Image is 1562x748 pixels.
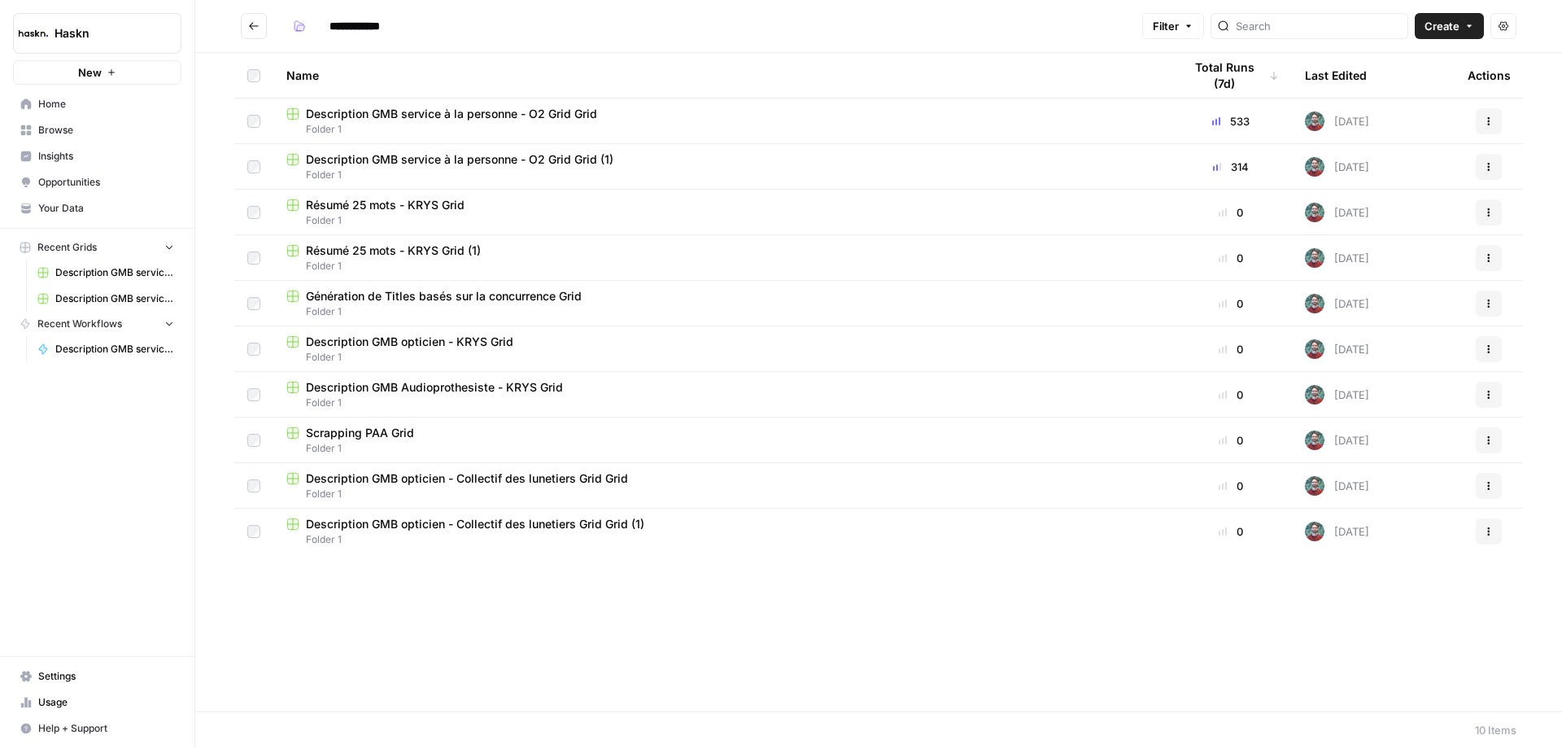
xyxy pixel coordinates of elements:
a: Description GMB service à la personne - O2 Grid [30,336,181,362]
span: Folder 1 [286,532,1157,547]
img: kh2zl9bepegbkudgc8udwrcnxcy3 [1305,157,1324,177]
span: Usage [38,695,174,710]
button: Help + Support [13,715,181,741]
a: Your Data [13,195,181,221]
div: 0 [1183,341,1279,357]
a: Résumé 25 mots - KRYS GridFolder 1 [286,197,1157,228]
span: Description GMB opticien - KRYS Grid [306,334,513,350]
a: Opportunities [13,169,181,195]
span: Résumé 25 mots - KRYS Grid (1) [306,243,481,259]
span: Opportunities [38,175,174,190]
a: Browse [13,117,181,143]
button: Recent Grids [13,235,181,260]
div: [DATE] [1305,522,1369,541]
span: Folder 1 [286,122,1157,137]
a: Résumé 25 mots - KRYS Grid (1)Folder 1 [286,243,1157,273]
span: Browse [38,123,174,138]
a: Usage [13,689,181,715]
a: Description GMB service à la personne - O2 Grid GridFolder 1 [286,106,1157,137]
span: Description GMB service à la personne - O2 Grid [55,342,174,357]
a: Insights [13,143,181,169]
a: Description GMB service à la personne - O2 Grid Grid (1)Folder 1 [286,151,1157,182]
span: Description GMB opticien - Collectif des lunetiers Grid Grid (1) [306,516,644,532]
div: Total Runs (7d) [1183,53,1279,98]
div: [DATE] [1305,112,1369,131]
a: Description GMB opticien - Collectif des lunetiers Grid Grid (1)Folder 1 [286,516,1157,547]
a: Scrapping PAA GridFolder 1 [286,425,1157,456]
span: Description GMB Audioprothesiste - KRYS Grid [306,379,563,396]
span: Description GMB opticien - Collectif des lunetiers Grid Grid [306,470,628,487]
div: [DATE] [1305,157,1369,177]
span: Haskn [55,25,153,42]
a: Description GMB service à la personne - O2 Grid Grid (1) [30,286,181,312]
span: Recent Grids [37,240,97,255]
img: kh2zl9bepegbkudgc8udwrcnxcy3 [1305,339,1324,359]
img: kh2zl9bepegbkudgc8udwrcnxcy3 [1305,112,1324,131]
div: [DATE] [1305,431,1369,450]
a: Description GMB service à la personne - O2 Grid Grid [30,260,181,286]
div: 0 [1183,204,1279,221]
span: Scrapping PAA Grid [306,425,414,441]
button: Filter [1142,13,1204,39]
span: Folder 1 [286,259,1157,273]
span: Home [38,97,174,112]
span: Description GMB service à la personne - O2 Grid Grid (1) [55,291,174,306]
div: Name [286,53,1157,98]
div: 0 [1183,432,1279,448]
div: [DATE] [1305,385,1369,405]
img: Haskn Logo [19,19,48,48]
img: kh2zl9bepegbkudgc8udwrcnxcy3 [1305,522,1324,541]
span: Résumé 25 mots - KRYS Grid [306,197,465,213]
span: Help + Support [38,721,174,736]
a: Description GMB opticien - Collectif des lunetiers Grid GridFolder 1 [286,470,1157,501]
img: kh2zl9bepegbkudgc8udwrcnxcy3 [1305,476,1324,496]
img: kh2zl9bepegbkudgc8udwrcnxcy3 [1305,203,1324,222]
button: Recent Workflows [13,312,181,336]
a: Génération de Titles basés sur la concurrence GridFolder 1 [286,288,1157,319]
span: Settings [38,669,174,684]
div: [DATE] [1305,248,1369,268]
span: Description GMB service à la personne - O2 Grid Grid (1) [306,151,613,168]
span: Your Data [38,201,174,216]
span: Folder 1 [286,350,1157,365]
span: Folder 1 [286,213,1157,228]
div: 314 [1183,159,1279,175]
input: Search [1236,18,1401,34]
span: Folder 1 [286,441,1157,456]
img: kh2zl9bepegbkudgc8udwrcnxcy3 [1305,385,1324,405]
span: Description GMB service à la personne - O2 Grid Grid [306,106,597,122]
span: Recent Workflows [37,317,122,331]
div: 0 [1183,523,1279,540]
span: Folder 1 [286,487,1157,501]
a: Description GMB Audioprothesiste - KRYS GridFolder 1 [286,379,1157,410]
a: Home [13,91,181,117]
span: Folder 1 [286,304,1157,319]
div: 0 [1183,295,1279,312]
div: 0 [1183,387,1279,403]
div: Last Edited [1305,53,1367,98]
div: [DATE] [1305,294,1369,313]
div: 533 [1183,113,1279,129]
span: Folder 1 [286,396,1157,410]
button: Create [1415,13,1484,39]
img: kh2zl9bepegbkudgc8udwrcnxcy3 [1305,431,1324,450]
img: kh2zl9bepegbkudgc8udwrcnxcy3 [1305,294,1324,313]
span: Génération de Titles basés sur la concurrence Grid [306,288,582,304]
button: Go back [241,13,267,39]
span: Create [1425,18,1459,34]
div: Actions [1468,53,1511,98]
span: Description GMB service à la personne - O2 Grid Grid [55,265,174,280]
img: kh2zl9bepegbkudgc8udwrcnxcy3 [1305,248,1324,268]
span: New [78,64,102,81]
div: [DATE] [1305,339,1369,359]
button: New [13,60,181,85]
a: Description GMB opticien - KRYS GridFolder 1 [286,334,1157,365]
span: Filter [1153,18,1179,34]
div: [DATE] [1305,476,1369,496]
button: Workspace: Haskn [13,13,181,54]
a: Settings [13,663,181,689]
span: Folder 1 [286,168,1157,182]
div: 0 [1183,478,1279,494]
div: 10 Items [1475,722,1516,738]
span: Insights [38,149,174,164]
